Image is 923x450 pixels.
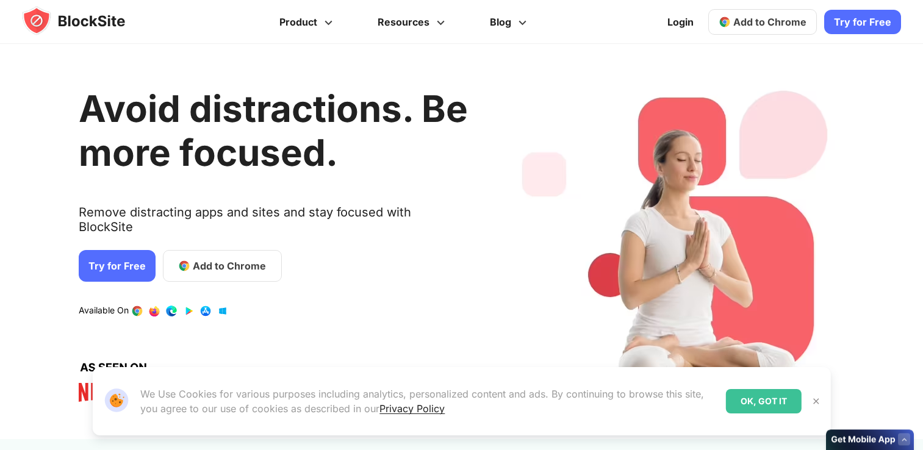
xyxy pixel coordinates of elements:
div: OK, GOT IT [726,389,802,413]
img: chrome-icon.svg [719,16,731,28]
h1: Avoid distractions. Be more focused. [79,87,468,174]
a: Login [660,7,701,37]
a: Try for Free [79,250,156,282]
button: Close [808,393,824,409]
a: Privacy Policy [379,402,445,415]
text: Remove distracting apps and sites and stay focused with BlockSite [79,205,468,244]
a: Add to Chrome [708,9,817,35]
text: Available On [79,305,129,317]
span: Add to Chrome [193,259,266,273]
p: We Use Cookies for various purposes including analytics, personalized content and ads. By continu... [140,387,716,416]
a: Add to Chrome [163,250,282,282]
a: Try for Free [824,10,901,34]
span: Add to Chrome [733,16,806,28]
img: Close [811,396,821,406]
img: blocksite-icon.5d769676.svg [22,6,149,35]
